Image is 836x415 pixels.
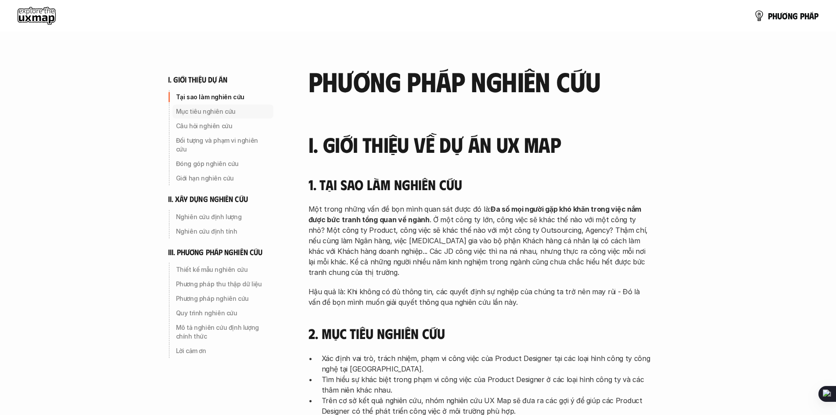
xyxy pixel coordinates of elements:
[168,263,273,277] a: Thiết kế mẫu nghiên cứu
[168,224,273,238] a: Nghiên cứu định tính
[168,277,273,291] a: Phương pháp thu thập dữ liệu
[168,306,273,320] a: Quy trình nghiên cứu
[309,133,651,156] h3: I. Giới thiệu về dự án UX Map
[322,353,651,374] p: Xác định vai trò, trách nhiệm, phạm vi công việc của Product Designer tại các loại hình công ty c...
[309,325,651,342] h4: 2. Mục tiêu nghiên cứu
[176,346,270,355] p: Lời cảm ơn
[777,11,782,21] span: ư
[322,374,651,395] p: Tìm hiểu sự khác biệt trong phạm vi công việc của Product Designer ở các loại hình công ty và các...
[768,11,772,21] span: p
[176,309,270,318] p: Quy trình nghiên cứu
[168,75,228,85] h6: i. giới thiệu dự án
[168,194,248,204] h6: ii. xây dựng nghiên cứu
[309,204,651,278] p: Một trong những vấn đề bọn mình quan sát được đó là: . Ở một công ty lớn, công việc sẽ khác thế n...
[772,11,777,21] span: h
[176,136,270,154] p: Đối tượng và phạm vi nghiên cứu
[309,286,651,307] p: Hậu quả là: Khi không có đủ thông tin, các quyết định sự nghiệp của chúng ta trở nên may rủi - Đó...
[176,294,270,303] p: Phương pháp nghiên cứu
[309,66,651,96] h2: phương pháp nghiên cứu
[176,93,270,101] p: Tại sao làm nghiên cứu
[168,171,273,185] a: Giới hạn nghiên cứu
[809,11,814,21] span: á
[176,265,270,274] p: Thiết kế mẫu nghiên cứu
[176,107,270,116] p: Mục tiêu nghiên cứu
[168,344,273,358] a: Lời cảm ơn
[782,11,788,21] span: ơ
[754,7,818,25] a: phươngpháp
[168,119,273,133] a: Câu hỏi nghiên cứu
[168,157,273,171] a: Đóng góp nghiên cứu
[309,176,651,193] h4: 1. Tại sao làm nghiên cứu
[176,122,270,130] p: Câu hỏi nghiên cứu
[168,292,273,306] a: Phương pháp nghiên cứu
[176,323,270,341] p: Mô tả nghiên cứu định lượng chính thức
[168,321,273,343] a: Mô tả nghiên cứu định lượng chính thức
[168,105,273,119] a: Mục tiêu nghiên cứu
[176,174,270,183] p: Giới hạn nghiên cứu
[814,11,818,21] span: p
[176,280,270,289] p: Phương pháp thu thập dữ liệu
[793,11,798,21] span: g
[804,11,809,21] span: h
[788,11,793,21] span: n
[176,159,270,168] p: Đóng góp nghiên cứu
[168,247,263,257] h6: iii. phương pháp nghiên cứu
[176,213,270,221] p: Nghiên cứu định lượng
[168,90,273,104] a: Tại sao làm nghiên cứu
[176,227,270,236] p: Nghiên cứu định tính
[168,134,273,156] a: Đối tượng và phạm vi nghiên cứu
[168,210,273,224] a: Nghiên cứu định lượng
[800,11,804,21] span: p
